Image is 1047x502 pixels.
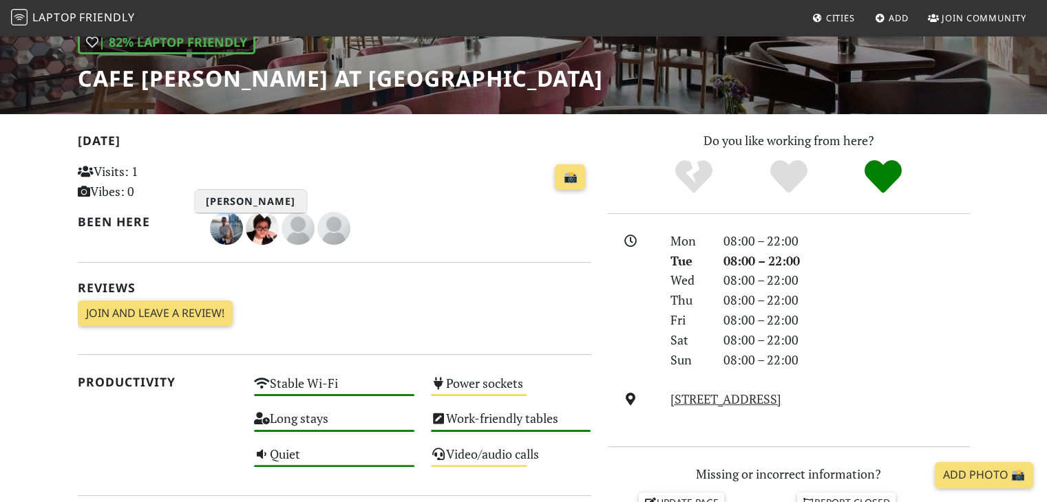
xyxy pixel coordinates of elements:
[317,212,350,245] img: blank-535327c66bd565773addf3077783bbfce4b00ec00e9fd257753287c682c7fa38.png
[423,372,600,407] div: Power sockets
[869,6,914,30] a: Add
[79,10,134,25] span: Friendly
[608,464,970,484] p: Missing or incorrect information?
[670,391,781,407] a: [STREET_ADDRESS]
[889,12,909,24] span: Add
[317,219,350,235] span: Isabelle Ng
[715,350,978,370] div: 08:00 – 22:00
[836,158,931,196] div: Definitely!
[210,212,243,245] img: 3221-james.jpg
[715,270,978,290] div: 08:00 – 22:00
[922,6,1032,30] a: Join Community
[11,9,28,25] img: LaptopFriendly
[246,407,423,442] div: Long stays
[646,158,741,196] div: No
[78,375,238,389] h2: Productivity
[715,310,978,330] div: 08:00 – 22:00
[78,301,233,327] a: Join and leave a review!
[662,251,715,271] div: Tue
[942,12,1026,24] span: Join Community
[282,219,317,235] span: Max T
[662,310,715,330] div: Fri
[78,162,238,201] p: Visits: 1 Vibes: 0
[715,330,978,350] div: 08:00 – 22:00
[715,231,978,251] div: 08:00 – 22:00
[11,6,135,30] a: LaptopFriendly LaptopFriendly
[662,330,715,350] div: Sat
[246,372,423,407] div: Stable Wi-Fi
[662,270,715,290] div: Wed
[210,219,246,235] span: James Wong
[608,131,970,151] p: Do you like working from here?
[246,212,279,245] img: 2075-albert.jpg
[715,251,978,271] div: 08:00 – 22:00
[662,231,715,251] div: Mon
[423,407,600,442] div: Work-friendly tables
[78,281,591,295] h2: Reviews
[246,443,423,478] div: Quiet
[807,6,860,30] a: Cities
[662,350,715,370] div: Sun
[715,290,978,310] div: 08:00 – 22:00
[282,212,315,245] img: blank-535327c66bd565773addf3077783bbfce4b00ec00e9fd257753287c682c7fa38.png
[423,443,600,478] div: Video/audio calls
[32,10,77,25] span: Laptop
[78,133,591,153] h2: [DATE]
[78,215,194,229] h2: Been here
[195,190,306,213] h3: [PERSON_NAME]
[78,65,603,91] h1: Cafe [PERSON_NAME] at [GEOGRAPHIC_DATA]
[78,30,255,54] div: | 82% Laptop Friendly
[246,219,282,235] span: Albert Soerjonoto
[741,158,836,196] div: Yes
[555,164,585,190] a: 📸
[662,290,715,310] div: Thu
[826,12,855,24] span: Cities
